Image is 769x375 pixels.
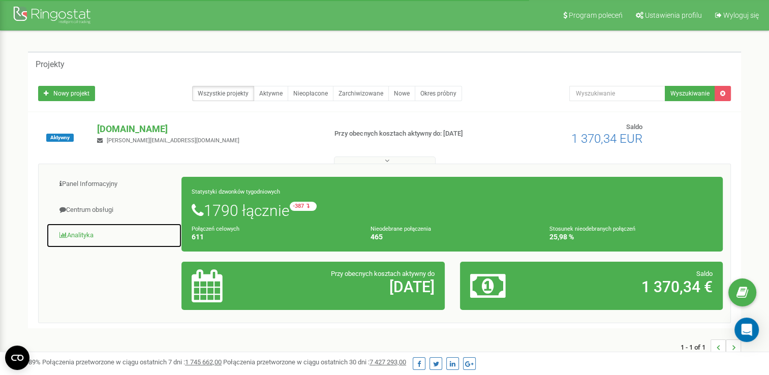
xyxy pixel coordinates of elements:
[681,339,711,355] span: 1 - 1 of 1
[5,346,29,370] button: Open CMP widget
[569,86,665,101] input: Wyszukiwanie
[571,132,642,146] span: 1 370,34 EUR
[192,233,355,241] h4: 611
[192,226,239,232] small: Połączeń celowych
[645,11,702,19] span: Ustawienia profilu
[334,129,496,139] p: Przy obecnych kosztach aktywny do: [DATE]
[46,134,74,142] span: Aktywny
[42,358,222,366] span: Połączenia przetworzone w ciągu ostatnich 7 dni :
[331,270,435,277] span: Przy obecnych kosztach aktywny do
[46,172,182,197] a: Panel Informacyjny
[46,223,182,248] a: Analityka
[626,123,642,131] span: Saldo
[185,358,222,366] u: 1 745 662,00
[97,122,318,136] p: [DOMAIN_NAME]
[696,270,713,277] span: Saldo
[665,86,715,101] button: Wyszukiwanie
[569,11,623,19] span: Program poleceń
[549,233,713,241] h4: 25,98 %
[556,278,713,295] h2: 1 370,34 €
[46,198,182,223] a: Centrum obsługi
[192,86,254,101] a: Wszystkie projekty
[681,329,741,365] nav: ...
[223,358,406,366] span: Połączenia przetworzone w ciągu ostatnich 30 dni :
[333,86,389,101] a: Zarchiwizowane
[192,202,713,219] h1: 1790 łącznie
[723,11,759,19] span: Wyloguj się
[388,86,415,101] a: Nowe
[734,318,759,342] div: Open Intercom Messenger
[107,137,239,144] span: [PERSON_NAME][EMAIL_ADDRESS][DOMAIN_NAME]
[38,86,95,101] a: Nowy projekt
[371,226,431,232] small: Nieodebrane połączenia
[254,86,288,101] a: Aktywne
[371,233,534,241] h4: 465
[288,86,333,101] a: Nieopłacone
[415,86,462,101] a: Okres próbny
[278,278,434,295] h2: [DATE]
[36,60,65,69] h5: Projekty
[370,358,406,366] u: 7 427 293,00
[290,202,317,211] small: -387
[549,226,635,232] small: Stosunek nieodebranych połączeń
[192,189,280,195] small: Statystyki dzwonków tygodniowych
